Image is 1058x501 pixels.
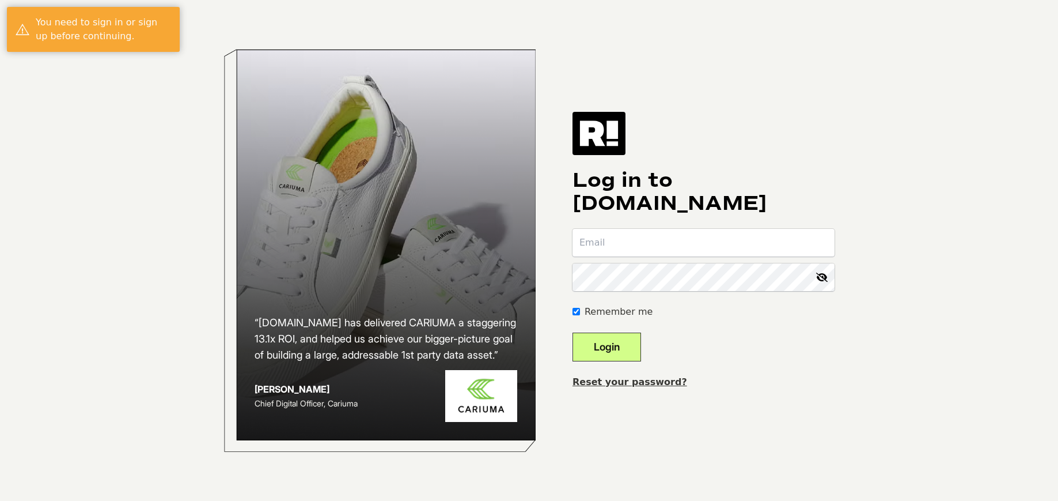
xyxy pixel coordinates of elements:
div: You need to sign in or sign up before continuing. [36,16,171,43]
button: Login [572,333,641,361]
h2: “[DOMAIN_NAME] has delivered CARIUMA a staggering 13.1x ROI, and helped us achieve our bigger-pic... [255,315,517,363]
img: Cariuma [445,370,517,423]
input: Email [572,229,835,257]
h1: Log in to [DOMAIN_NAME] [572,169,835,215]
a: Reset your password? [572,376,687,387]
img: Retention.com [572,112,625,155]
span: Chief Digital Officer, Cariuma [255,398,358,408]
label: Remember me [585,305,653,319]
strong: [PERSON_NAME] [255,383,329,395]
